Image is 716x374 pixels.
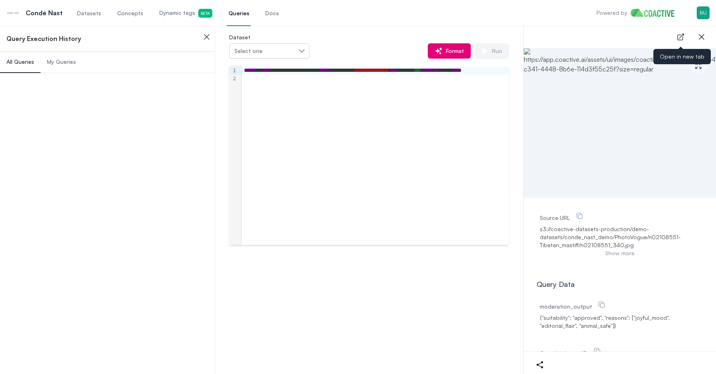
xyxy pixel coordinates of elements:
[540,350,603,356] label: Coactive image ID
[159,9,212,18] span: Dynamic tags
[198,9,212,18] span: Beta
[631,9,681,17] img: Home
[41,51,82,73] button: My Queries
[77,9,101,17] span: Datasets
[26,8,63,18] p: Condé Nast
[574,211,585,222] button: Source URL
[428,43,471,59] button: Format
[596,9,627,17] p: Powered by
[6,6,19,19] img: Condé Nast
[592,346,603,357] button: Coactive image ID
[229,75,237,83] div: 2
[540,249,700,257] button: Show more
[229,67,237,75] div: 1
[524,48,716,198] img: https://app.coactive.ai/assets/ui/images/coactive/PhotoVogue_1754338051334/7b4e2c0e-c341-4448-8b6...
[6,58,34,66] span: All Queries
[540,303,607,310] label: moderation_output
[540,314,700,330] span: {"suitability": "approved", "reasons": ["joyful_mood", "editorial_flair", "animal_safe"]}
[117,9,143,17] span: Concepts
[537,278,703,290] div: Query Data
[6,34,81,43] h2: Query Execution History
[228,9,249,17] span: Queries
[489,47,502,55] span: Run
[443,47,464,55] span: Format
[596,299,607,311] button: moderation_output
[697,6,710,19] img: Menu for the logged in user
[540,225,700,249] span: s3://coactive-datasets-production/demo-datasets/conde_nast_demo/PhotoVogue/n02108551-Tibetan_mast...
[229,43,309,59] button: Select one
[234,47,262,55] span: Select one
[474,43,509,59] button: Run
[229,34,250,41] label: Dataset
[540,214,585,221] label: Source URL
[47,58,76,66] span: My Queries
